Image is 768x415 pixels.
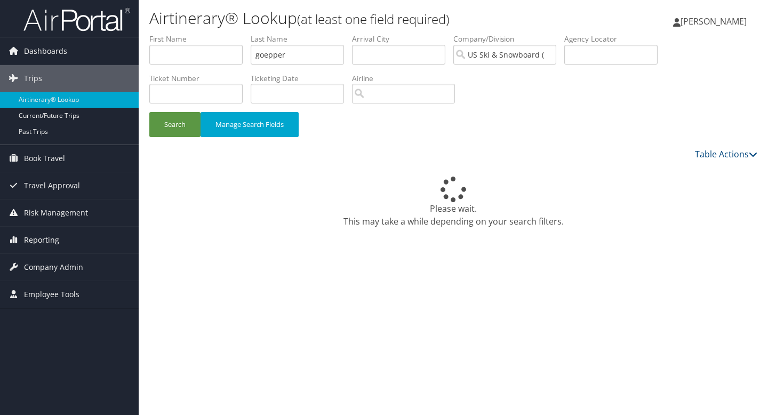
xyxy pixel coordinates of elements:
img: airportal-logo.png [23,7,130,32]
label: Agency Locator [564,34,666,44]
label: Ticket Number [149,73,251,84]
label: Arrival City [352,34,453,44]
span: Employee Tools [24,281,79,308]
span: Company Admin [24,254,83,281]
a: [PERSON_NAME] [673,5,757,37]
span: Risk Management [24,199,88,226]
span: Book Travel [24,145,65,172]
label: Last Name [251,34,352,44]
button: Search [149,112,201,137]
h1: Airtinerary® Lookup [149,7,555,29]
span: Dashboards [24,38,67,65]
span: [PERSON_NAME] [681,15,747,27]
span: Travel Approval [24,172,80,199]
label: Airline [352,73,463,84]
label: Ticketing Date [251,73,352,84]
label: Company/Division [453,34,564,44]
small: (at least one field required) [297,10,450,28]
div: Please wait. This may take a while depending on your search filters. [149,177,757,228]
span: Trips [24,65,42,92]
label: First Name [149,34,251,44]
a: Table Actions [695,148,757,160]
span: Reporting [24,227,59,253]
button: Manage Search Fields [201,112,299,137]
